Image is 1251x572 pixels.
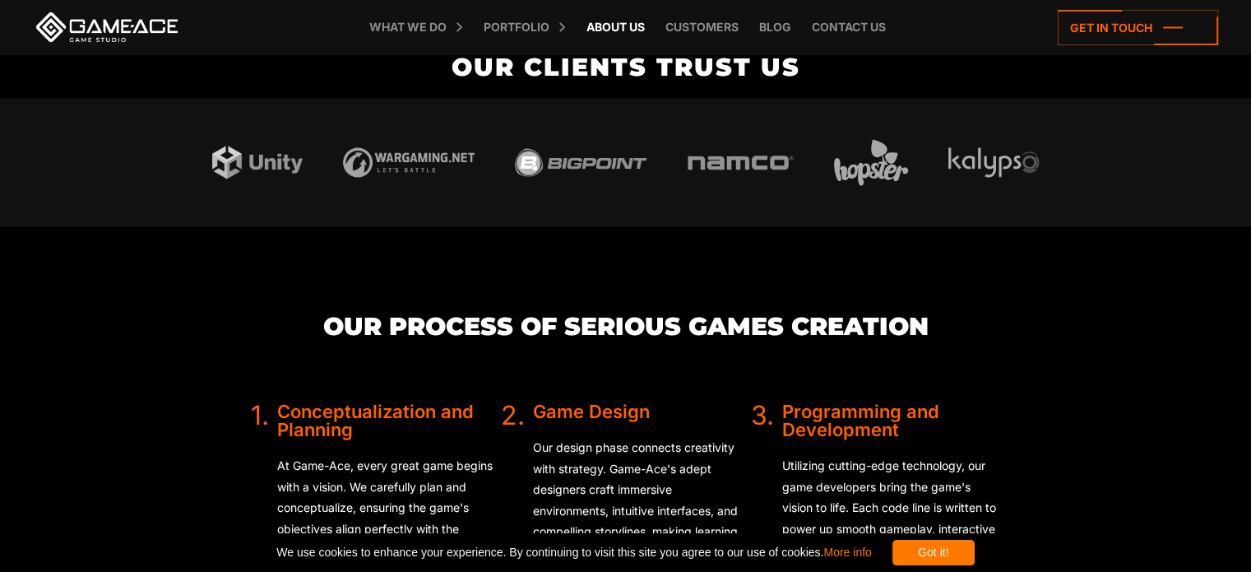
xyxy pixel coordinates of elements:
[834,139,908,185] img: Hopster logo
[823,546,871,559] a: More info
[276,540,871,565] span: We use cookies to enhance your experience. By continuing to visit this site you agree to our use ...
[212,146,303,179] img: Unity logo
[251,313,1001,340] h3: Our Process Of Serious Games Creation
[948,147,1039,178] img: Kalypso media logo
[781,454,1000,560] p: Utilizing cutting-edge technology, our game developers bring the game's vision to life. Each code...
[277,402,501,438] div: Conceptualization and Planning
[533,402,751,420] div: Game Design
[515,148,646,176] img: Bigpoint logo
[781,402,1000,438] div: Programming and Development
[277,454,501,560] p: At Game-Ace, every great game begins with a vision. We carefully plan and conceptualize, ensuring...
[687,155,794,170] img: Namco logo
[892,540,975,565] div: Got it!
[533,436,751,563] p: Our design phase connects creativity with strategy. Game-Ace's adept designers craft immersive en...
[343,147,475,177] img: Wargaming logo
[1058,10,1218,45] a: Get in touch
